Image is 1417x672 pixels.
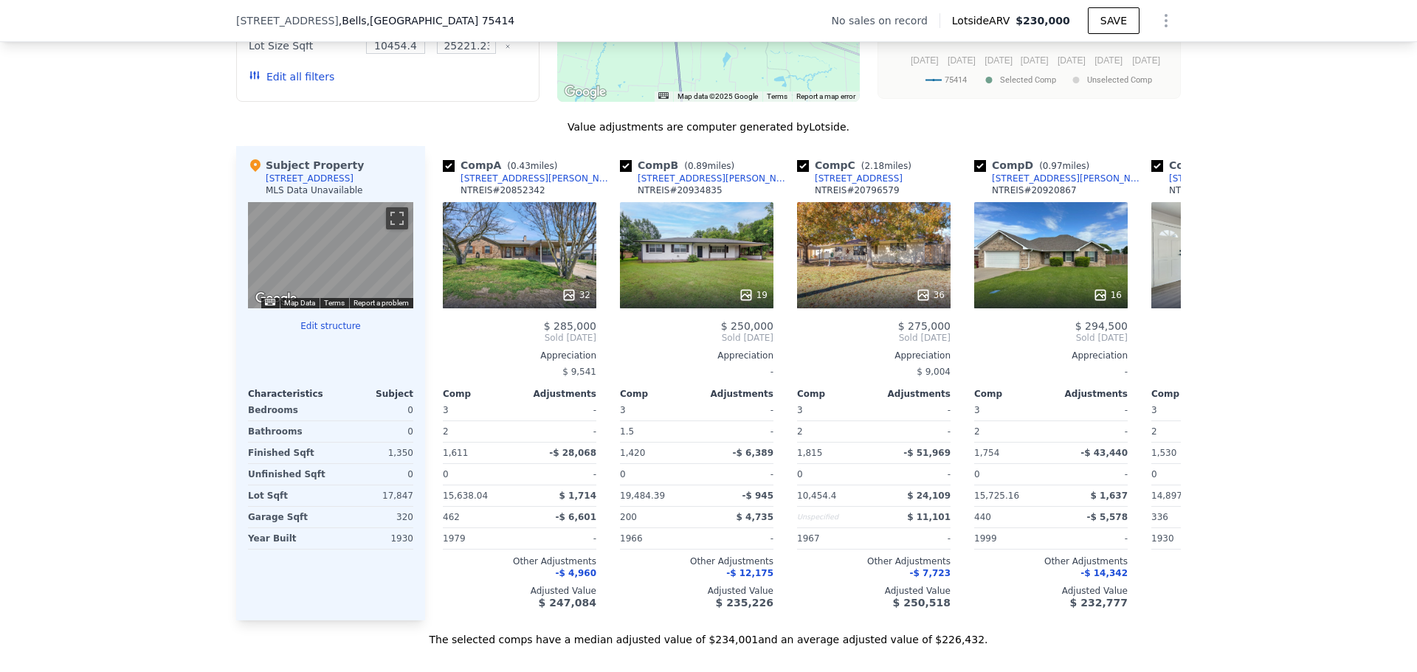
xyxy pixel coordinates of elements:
[523,464,596,485] div: -
[832,13,940,28] div: No sales on record
[443,512,460,522] span: 462
[1151,421,1225,442] div: 2
[248,485,328,506] div: Lot Sqft
[443,555,596,567] div: Other Adjustments
[877,464,951,485] div: -
[1000,75,1056,85] text: Selected Comp
[700,528,773,549] div: -
[733,448,773,458] span: -$ 6,389
[461,173,614,184] div: [STREET_ADDRESS][PERSON_NAME]
[248,202,413,308] div: Map
[248,320,413,332] button: Edit structure
[877,400,951,420] div: -
[556,568,596,578] span: -$ 4,960
[1054,421,1128,442] div: -
[974,361,1128,382] div: -
[1151,528,1225,549] div: 1930
[1094,55,1123,66] text: [DATE]
[767,92,787,100] a: Terms (opens in new tab)
[559,491,596,501] span: $ 1,714
[443,158,563,173] div: Comp A
[700,421,773,442] div: -
[248,421,328,442] div: Bathrooms
[236,119,1181,134] div: Value adjustments are computer generated by Lotside .
[658,92,669,99] button: Keyboard shortcuts
[1151,6,1181,35] button: Show Options
[266,184,363,196] div: MLS Data Unavailable
[1169,173,1257,184] div: [STREET_ADDRESS]
[334,400,413,420] div: 0
[1054,464,1128,485] div: -
[796,92,855,100] a: Report a map error
[974,469,980,479] span: 0
[916,288,945,302] div: 36
[948,55,976,66] text: [DATE]
[910,568,951,578] span: -$ 7,723
[1091,491,1128,501] span: $ 1,637
[1016,15,1070,27] span: $230,000
[248,388,331,400] div: Characteristics
[620,350,773,361] div: Appreciation
[797,507,871,527] div: Unspecified
[354,299,409,307] a: Report a problem
[620,173,791,184] a: [STREET_ADDRESS][PERSON_NAME][PERSON_NAME]
[461,184,545,196] div: NTREIS # 20852342
[249,35,357,56] div: Lot Size Sqft
[443,173,614,184] a: [STREET_ADDRESS][PERSON_NAME]
[903,448,951,458] span: -$ 51,969
[339,13,514,28] span: , Bells
[248,464,328,485] div: Unfinished Sqft
[974,585,1128,597] div: Adjusted Value
[739,288,768,302] div: 19
[620,491,665,501] span: 19,484.39
[620,448,645,458] span: 1,420
[797,421,871,442] div: 2
[620,585,773,597] div: Adjusted Value
[917,367,951,377] span: $ 9,004
[443,350,596,361] div: Appreciation
[797,585,951,597] div: Adjusted Value
[266,173,354,184] div: [STREET_ADDRESS]
[992,184,1077,196] div: NTREIS # 20920867
[907,491,951,501] span: $ 24,109
[911,55,939,66] text: [DATE]
[443,469,449,479] span: 0
[523,421,596,442] div: -
[443,491,488,501] span: 15,638.04
[523,400,596,420] div: -
[893,597,951,609] span: $ 250,518
[324,299,345,307] a: Terms (opens in new tab)
[864,161,884,171] span: 2.18
[334,485,413,506] div: 17,847
[797,173,903,184] a: [STREET_ADDRESS]
[249,69,334,84] button: Edit all filters
[1151,555,1305,567] div: Other Adjustments
[334,443,413,463] div: 1,350
[620,388,697,400] div: Comp
[815,184,900,196] div: NTREIS # 20796579
[797,332,951,344] span: Sold [DATE]
[678,161,740,171] span: ( miles)
[874,388,951,400] div: Adjustments
[952,13,1016,28] span: Lotside ARV
[974,448,999,458] span: 1,754
[1151,158,1271,173] div: Comp E
[443,585,596,597] div: Adjusted Value
[620,469,626,479] span: 0
[620,361,773,382] div: -
[443,388,520,400] div: Comp
[620,512,637,522] span: 200
[1151,512,1168,522] span: 336
[562,367,596,377] span: $ 9,541
[620,528,694,549] div: 1966
[1151,405,1157,415] span: 3
[700,464,773,485] div: -
[974,332,1128,344] span: Sold [DATE]
[974,528,1048,549] div: 1999
[855,161,917,171] span: ( miles)
[907,512,951,522] span: $ 11,101
[974,421,1048,442] div: 2
[697,388,773,400] div: Adjustments
[974,350,1128,361] div: Appreciation
[334,507,413,527] div: 320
